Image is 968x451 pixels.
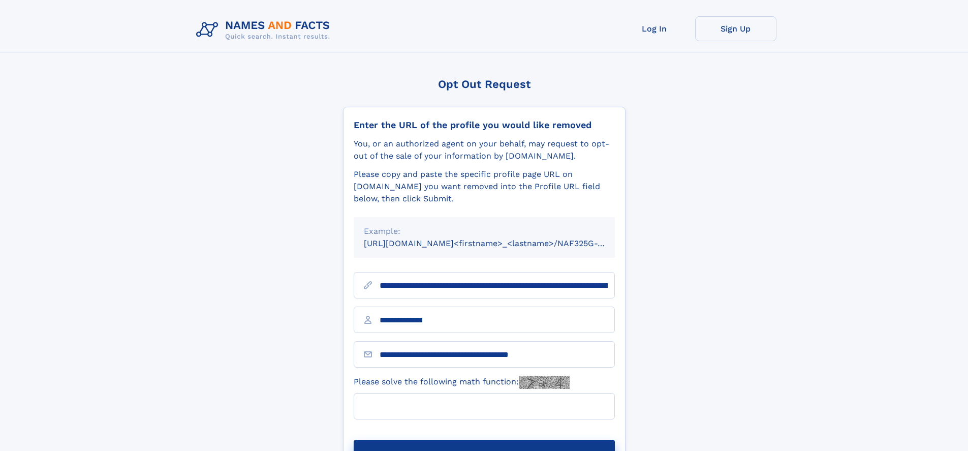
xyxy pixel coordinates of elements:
[364,238,634,248] small: [URL][DOMAIN_NAME]<firstname>_<lastname>/NAF325G-xxxxxxxx
[343,78,626,91] div: Opt Out Request
[354,119,615,131] div: Enter the URL of the profile you would like removed
[354,168,615,205] div: Please copy and paste the specific profile page URL on [DOMAIN_NAME] you want removed into the Pr...
[192,16,338,44] img: Logo Names and Facts
[614,16,695,41] a: Log In
[364,225,605,237] div: Example:
[354,376,570,389] label: Please solve the following math function:
[354,138,615,162] div: You, or an authorized agent on your behalf, may request to opt-out of the sale of your informatio...
[695,16,776,41] a: Sign Up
